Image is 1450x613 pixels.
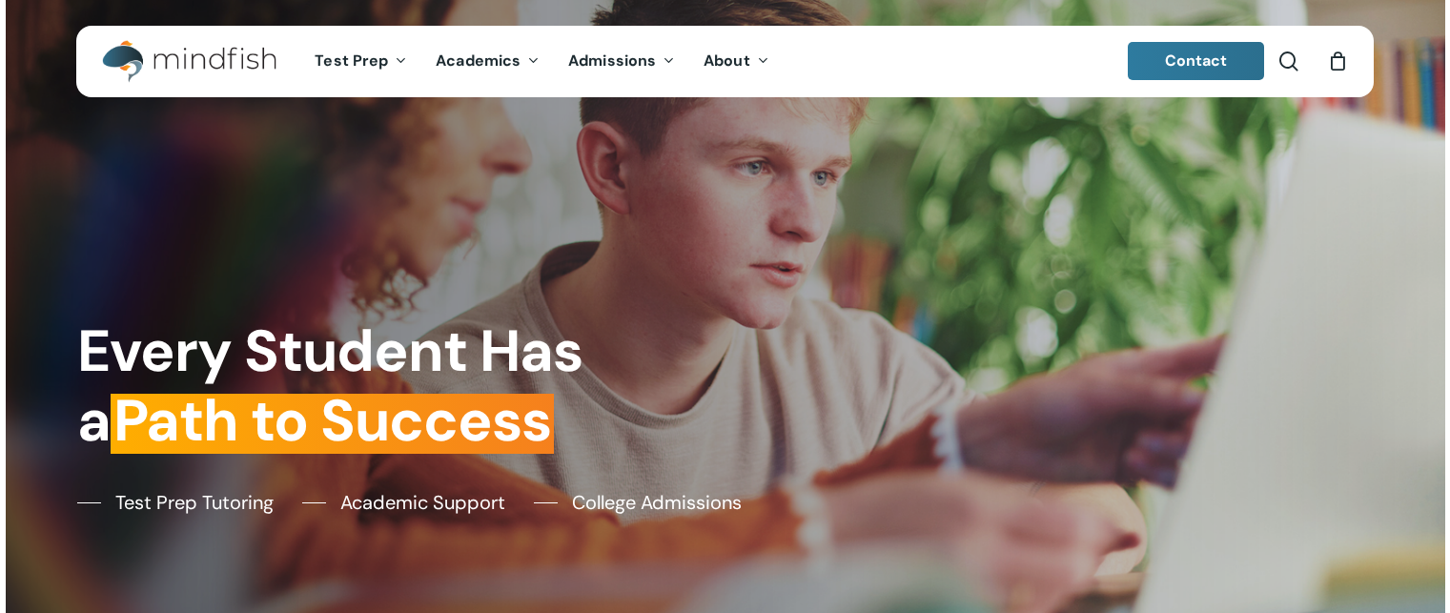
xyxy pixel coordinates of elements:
[568,51,656,71] span: Admissions
[1327,51,1348,72] a: Cart
[300,53,421,70] a: Test Prep
[300,26,783,97] nav: Main Menu
[76,26,1374,97] header: Main Menu
[554,53,689,70] a: Admissions
[572,488,742,517] span: College Admissions
[704,51,750,71] span: About
[534,488,742,517] a: College Admissions
[689,53,784,70] a: About
[436,51,521,71] span: Academics
[421,53,554,70] a: Academics
[111,383,554,459] em: Path to Success
[340,488,505,517] span: Academic Support
[1165,51,1228,71] span: Contact
[302,488,505,517] a: Academic Support
[77,488,274,517] a: Test Prep Tutoring
[115,488,274,517] span: Test Prep Tutoring
[315,51,388,71] span: Test Prep
[77,317,712,456] h1: Every Student Has a
[1128,42,1265,80] a: Contact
